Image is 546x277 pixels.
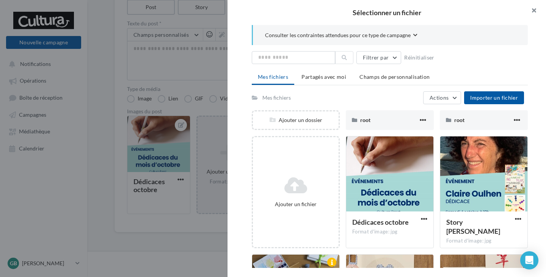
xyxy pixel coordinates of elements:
h2: Sélectionner un fichier [240,9,534,16]
span: root [454,117,464,123]
button: Réinitialiser [401,53,438,62]
span: Partagés avec moi [301,74,346,80]
span: root [360,117,370,123]
span: Consulter les contraintes attendues pour ce type de campagne [265,31,411,39]
span: Importer un fichier [470,94,518,101]
button: Importer un fichier [464,91,524,104]
span: Story Claire Oulhen [446,218,500,235]
span: Actions [430,94,449,101]
button: Filtrer par [356,51,401,64]
button: Actions [423,91,461,104]
span: Champs de personnalisation [359,74,430,80]
span: Mes fichiers [258,74,288,80]
span: Dédicaces octobre [352,218,409,226]
div: Ajouter un dossier [253,116,339,124]
div: Ajouter un fichier [256,200,336,208]
button: Consulter les contraintes attendues pour ce type de campagne [265,31,417,41]
div: Format d'image: jpg [352,228,427,235]
div: Format d'image: jpg [446,238,521,244]
div: Open Intercom Messenger [520,251,538,269]
div: Mes fichiers [262,94,291,102]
